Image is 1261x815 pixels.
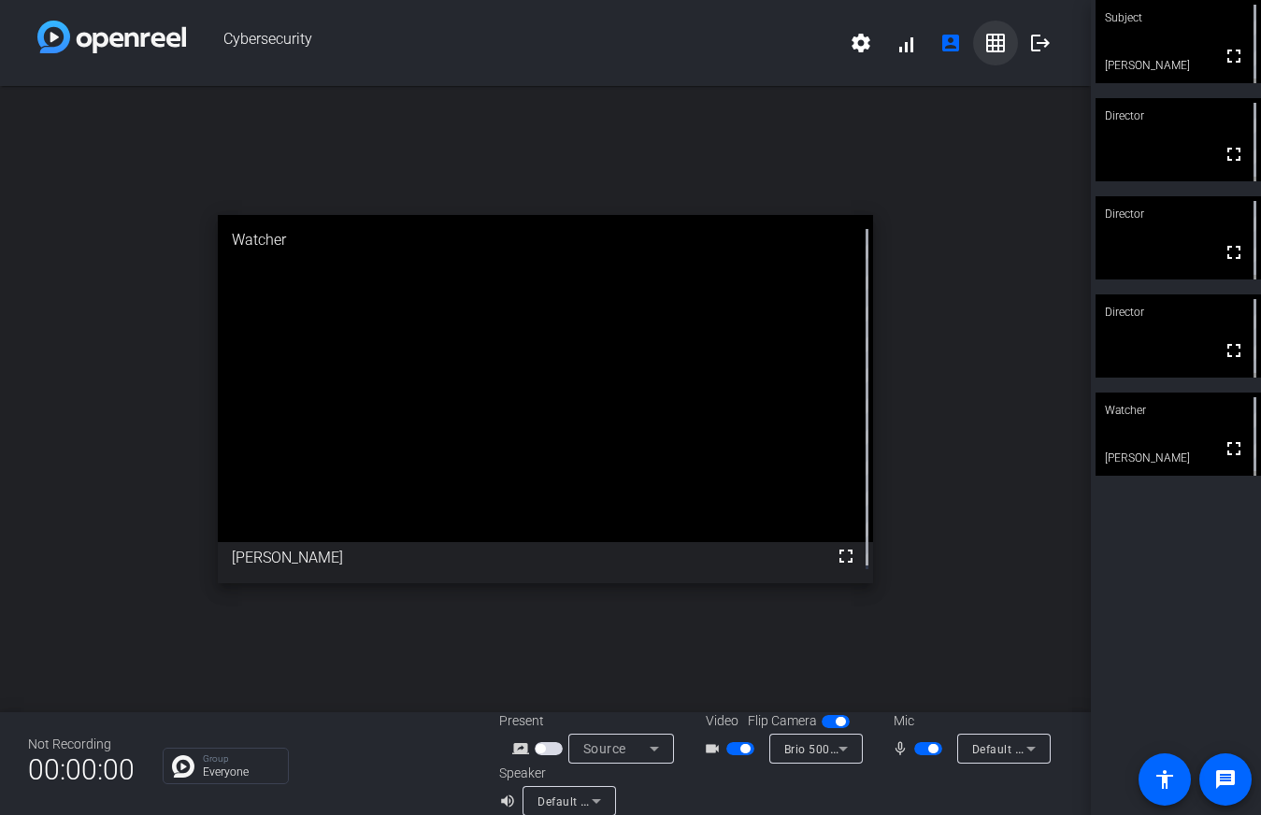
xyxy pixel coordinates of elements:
[499,711,686,731] div: Present
[883,21,928,65] button: signal_cellular_alt
[892,737,914,760] mat-icon: mic_none
[186,21,838,65] span: Cybersecurity
[835,545,857,567] mat-icon: fullscreen
[37,21,186,53] img: white-gradient.svg
[972,741,1228,756] span: Default - Speakerphone (Brio 500) (046d:0943)
[203,766,279,778] p: Everyone
[875,711,1062,731] div: Mic
[172,755,194,778] img: Chat Icon
[1223,143,1245,165] mat-icon: fullscreen
[1029,32,1052,54] mat-icon: logout
[28,747,135,793] span: 00:00:00
[499,764,611,783] div: Speaker
[512,737,535,760] mat-icon: screen_share_outline
[784,741,901,756] span: Brio 500 (046d:0943)
[1223,241,1245,264] mat-icon: fullscreen
[537,794,839,808] span: Default - LG HDR WQHD (NVIDIA High Definition Audio)
[203,754,279,764] p: Group
[1214,768,1237,791] mat-icon: message
[1223,339,1245,362] mat-icon: fullscreen
[28,735,135,754] div: Not Recording
[1096,196,1261,232] div: Director
[1096,393,1261,428] div: Watcher
[218,215,872,265] div: Watcher
[1223,45,1245,67] mat-icon: fullscreen
[706,711,738,731] span: Video
[850,32,872,54] mat-icon: settings
[1223,437,1245,460] mat-icon: fullscreen
[748,711,817,731] span: Flip Camera
[1096,294,1261,330] div: Director
[939,32,962,54] mat-icon: account_box
[1096,98,1261,134] div: Director
[583,741,626,756] span: Source
[499,790,522,812] mat-icon: volume_up
[1154,768,1176,791] mat-icon: accessibility
[984,32,1007,54] mat-icon: grid_on
[704,737,726,760] mat-icon: videocam_outline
